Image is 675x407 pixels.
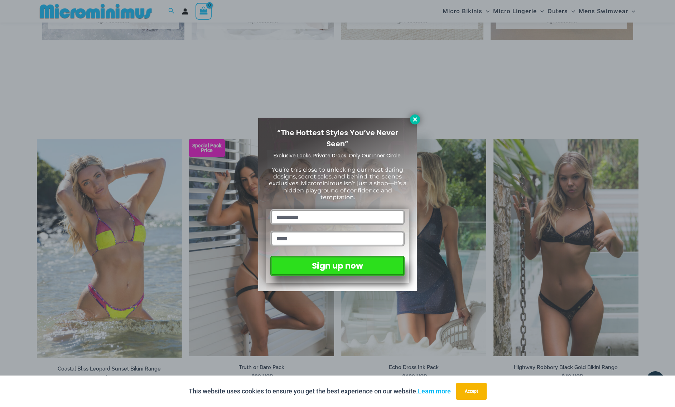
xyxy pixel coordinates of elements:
[269,166,406,201] span: You’re this close to unlocking our most daring designs, secret sales, and behind-the-scenes exclu...
[189,386,451,397] p: This website uses cookies to ensure you get the best experience on our website.
[270,256,405,276] button: Sign up now
[274,152,402,159] span: Exclusive Looks. Private Drops. Only Our Inner Circle.
[456,383,487,400] button: Accept
[418,387,451,395] a: Learn more
[410,114,420,124] button: Close
[277,128,398,149] span: “The Hottest Styles You’ve Never Seen”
